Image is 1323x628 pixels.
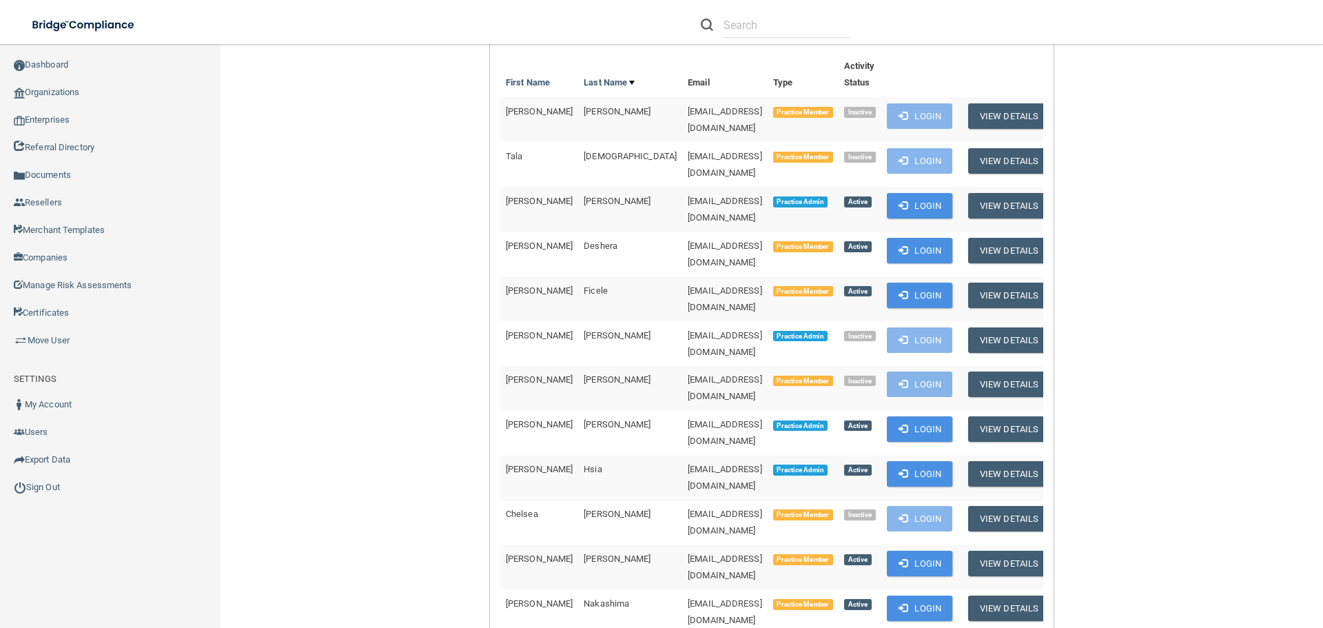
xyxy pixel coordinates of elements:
span: [EMAIL_ADDRESS][DOMAIN_NAME] [688,285,762,312]
span: Active [844,286,872,297]
span: [EMAIL_ADDRESS][DOMAIN_NAME] [688,598,762,625]
button: Login [887,506,952,531]
span: Inactive [844,509,876,520]
th: Email [682,52,768,97]
button: View Details [968,372,1049,397]
span: Active [844,599,872,610]
span: [EMAIL_ADDRESS][DOMAIN_NAME] [688,419,762,446]
span: Practice Member [773,509,833,520]
a: Last Name [584,74,635,91]
span: [EMAIL_ADDRESS][DOMAIN_NAME] [688,464,762,491]
button: View Details [968,416,1049,442]
a: First Name [506,74,550,91]
img: organization-icon.f8decf85.png [14,88,25,99]
button: Login [887,148,952,174]
span: [PERSON_NAME] [584,106,650,117]
span: Ficele [584,285,608,296]
span: Inactive [844,107,876,118]
img: icon-export.b9366987.png [14,454,25,465]
button: Login [887,372,952,397]
img: ic-search.3b580494.png [701,19,713,31]
span: [PERSON_NAME] [584,509,650,519]
button: Login [887,103,952,129]
img: briefcase.64adab9b.png [14,334,28,347]
span: [PERSON_NAME] [584,196,650,206]
button: View Details [968,238,1049,263]
span: [EMAIL_ADDRESS][DOMAIN_NAME] [688,509,762,536]
button: View Details [968,461,1049,487]
button: Login [887,461,952,487]
span: Chelsea [506,509,538,519]
span: Active [844,465,872,476]
span: [PERSON_NAME] [506,598,573,609]
span: Inactive [844,152,876,163]
button: Login [887,238,952,263]
span: Tala [506,151,522,161]
span: [EMAIL_ADDRESS][DOMAIN_NAME] [688,554,762,580]
span: [PERSON_NAME] [506,106,573,117]
span: Practice Member [773,599,833,610]
img: icon-documents.8dae5593.png [14,170,25,181]
span: [EMAIL_ADDRESS][DOMAIN_NAME] [688,330,762,357]
span: [PERSON_NAME] [506,374,573,385]
button: Login [887,596,952,621]
span: Practice Admin [773,421,828,432]
span: [EMAIL_ADDRESS][DOMAIN_NAME] [688,374,762,401]
span: Active [844,196,872,207]
span: [PERSON_NAME] [506,330,573,341]
span: Practice Member [773,286,833,297]
span: Inactive [844,331,876,342]
th: Activity Status [839,52,882,97]
button: View Details [968,551,1049,576]
span: Active [844,554,872,565]
span: Practice Member [773,376,833,387]
img: ic_reseller.de258add.png [14,197,25,208]
span: Active [844,421,872,432]
span: Practice Member [773,107,833,118]
img: ic_power_dark.7ecde6b1.png [14,481,26,494]
img: bridge_compliance_login_screen.278c3ca4.svg [21,11,147,39]
span: Nakashima [584,598,629,609]
span: Practice Admin [773,196,828,207]
img: ic_dashboard_dark.d01f4a41.png [14,60,25,71]
img: icon-users.e205127d.png [14,427,25,438]
button: Login [887,283,952,308]
span: Practice Member [773,152,833,163]
button: View Details [968,193,1049,219]
th: Type [768,52,839,97]
span: [DEMOGRAPHIC_DATA] [584,151,677,161]
span: [PERSON_NAME] [506,419,573,429]
button: View Details [968,283,1049,308]
span: Active [844,241,872,252]
span: Practice Member [773,554,833,565]
span: [PERSON_NAME] [506,464,573,474]
span: [EMAIL_ADDRESS][DOMAIN_NAME] [688,151,762,178]
span: [PERSON_NAME] [584,419,650,429]
span: Practice Admin [773,331,828,342]
span: [EMAIL_ADDRESS][DOMAIN_NAME] [688,196,762,223]
span: [PERSON_NAME] [506,196,573,206]
img: enterprise.0d942306.png [14,116,25,125]
button: View Details [968,596,1049,621]
label: SETTINGS [14,371,57,387]
span: [PERSON_NAME] [584,554,650,564]
img: ic_user_dark.df1a06c3.png [14,399,25,410]
button: View Details [968,327,1049,353]
button: Login [887,551,952,576]
span: Practice Admin [773,465,828,476]
button: View Details [968,103,1049,129]
button: Login [887,193,952,219]
button: Login [887,416,952,442]
span: [EMAIL_ADDRESS][DOMAIN_NAME] [688,106,762,133]
span: Inactive [844,376,876,387]
input: Search [724,12,850,38]
button: View Details [968,506,1049,531]
span: Hsia [584,464,602,474]
span: [PERSON_NAME] [584,330,650,341]
span: [EMAIL_ADDRESS][DOMAIN_NAME] [688,241,762,267]
span: [PERSON_NAME] [506,241,573,251]
button: View Details [968,148,1049,174]
span: Practice Member [773,241,833,252]
span: [PERSON_NAME] [506,554,573,564]
span: [PERSON_NAME] [584,374,650,385]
